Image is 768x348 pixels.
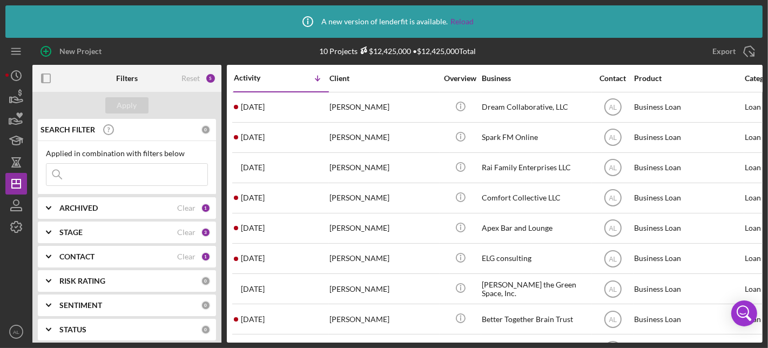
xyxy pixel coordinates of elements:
div: 1 [201,203,211,213]
div: Business Loan [634,214,742,243]
text: AL [609,134,617,142]
time: 2025-08-28 22:34 [241,163,265,172]
b: Filters [116,74,138,83]
text: AL [609,225,617,232]
div: [PERSON_NAME] [329,123,437,152]
time: 2025-08-11 18:32 [241,254,265,263]
div: [PERSON_NAME] [329,184,437,212]
div: Apex Bar and Lounge [482,214,590,243]
div: Business Loan [634,244,742,273]
div: Contact [592,74,633,83]
div: 1 [201,252,211,262]
text: AL [609,255,617,263]
div: Business Loan [634,123,742,152]
b: CONTACT [59,252,95,261]
text: AL [609,316,617,323]
div: [PERSON_NAME] [329,93,437,122]
text: AL [13,329,19,335]
text: AL [609,104,617,111]
time: 2025-09-02 23:18 [241,133,265,142]
button: Apply [105,97,149,113]
div: Export [712,41,736,62]
time: 2025-08-22 15:50 [241,224,265,232]
div: Business [482,74,590,83]
div: 0 [201,125,211,135]
time: 2025-07-24 17:29 [241,285,265,293]
div: Activity [234,73,281,82]
text: AL [609,164,617,172]
div: Better Together Brain Trust [482,305,590,333]
time: 2025-07-16 14:22 [241,315,265,324]
div: Client [329,74,437,83]
div: Business Loan [634,153,742,182]
div: Business Loan [634,275,742,303]
div: Overview [440,74,481,83]
div: 0 [201,325,211,334]
div: Rai Family Enterprises LLC [482,153,590,182]
div: Clear [177,252,196,261]
div: Comfort Collective LLC [482,184,590,212]
div: Business Loan [634,184,742,212]
div: Apply [117,97,137,113]
div: $12,425,000 [358,46,411,56]
time: 2025-09-04 01:13 [241,103,265,111]
div: Open Intercom Messenger [731,300,757,326]
div: 0 [201,276,211,286]
b: STAGE [59,228,83,237]
div: 5 [205,73,216,84]
div: Product [634,74,742,83]
div: Clear [177,228,196,237]
a: Reload [450,17,474,26]
div: 10 Projects • $12,425,000 Total [319,46,476,56]
div: New Project [59,41,102,62]
div: Spark FM Online [482,123,590,152]
div: 3 [201,227,211,237]
text: AL [609,285,617,293]
div: Dream Collaborative, LLC [482,93,590,122]
div: A new version of lenderfit is available. [294,8,474,35]
div: [PERSON_NAME] [329,244,437,273]
div: Applied in combination with filters below [46,149,208,158]
div: [PERSON_NAME] [329,305,437,333]
div: [PERSON_NAME] [329,153,437,182]
button: New Project [32,41,112,62]
div: [PERSON_NAME] the Green Space, Inc. [482,275,590,303]
div: [PERSON_NAME] [329,275,437,303]
text: AL [609,195,617,202]
b: STATUS [59,325,86,334]
button: Export [702,41,763,62]
div: Reset [181,74,200,83]
div: Business Loan [634,93,742,122]
div: Business Loan [634,305,742,333]
time: 2025-08-25 03:40 [241,193,265,202]
div: 0 [201,300,211,310]
b: ARCHIVED [59,204,98,212]
div: Clear [177,204,196,212]
b: RISK RATING [59,277,105,285]
div: ELG consulting [482,244,590,273]
div: [PERSON_NAME] [329,214,437,243]
b: SENTIMENT [59,301,102,310]
b: SEARCH FILTER [41,125,95,134]
button: AL [5,321,27,343]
